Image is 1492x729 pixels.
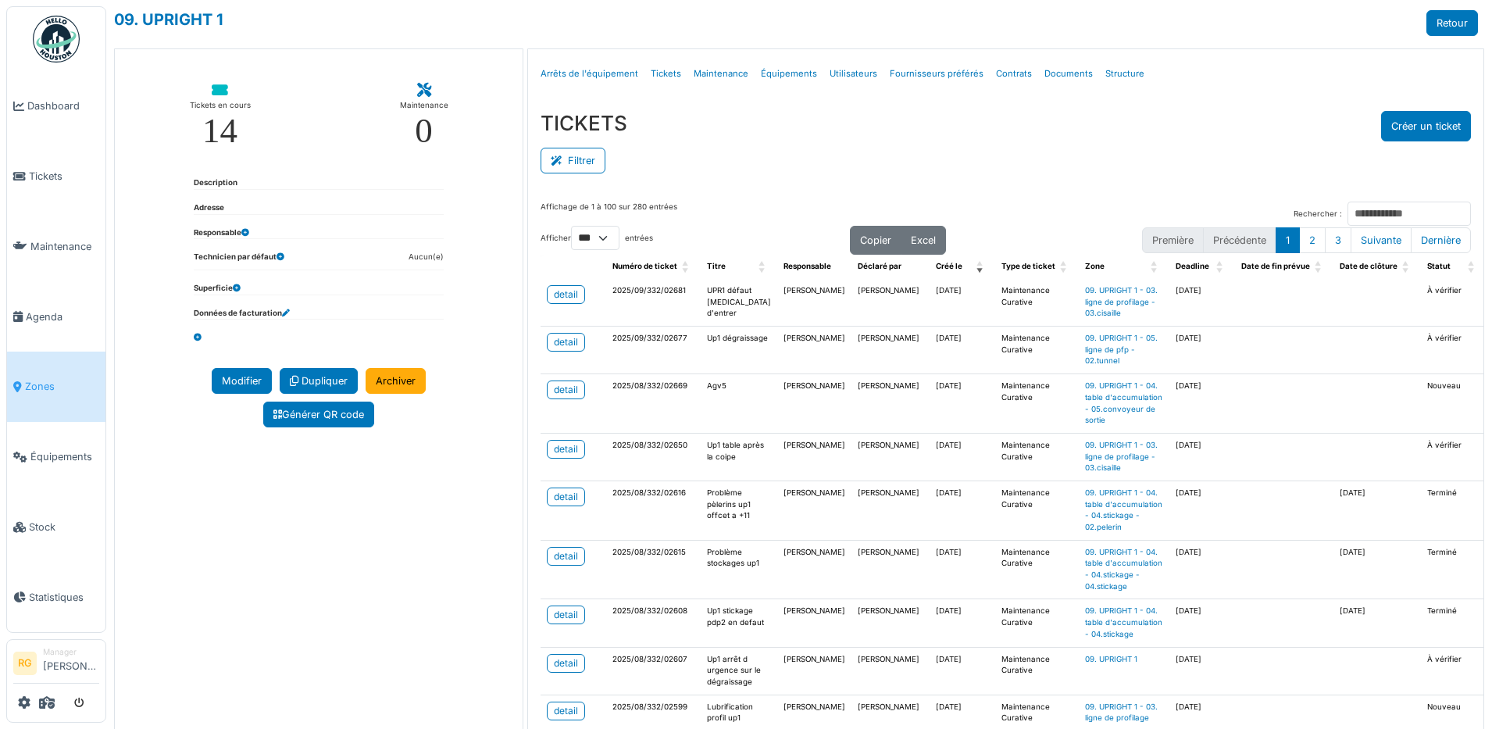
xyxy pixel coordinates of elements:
[13,652,37,675] li: RG
[194,177,237,189] dt: Description
[29,520,99,534] span: Stock
[976,255,986,279] span: Créé le: Activate to remove sorting
[547,488,585,506] a: detail
[777,433,851,481] td: [PERSON_NAME]
[554,549,578,563] div: detail
[1038,55,1099,92] a: Documents
[25,379,99,394] span: Zones
[547,440,585,459] a: detail
[7,141,105,212] a: Tickets
[777,481,851,540] td: [PERSON_NAME]
[547,285,585,304] a: detail
[1169,481,1235,540] td: [DATE]
[851,433,930,481] td: [PERSON_NAME]
[534,55,644,92] a: Arrêts de l'équipement
[1085,548,1162,591] a: 09. UPRIGHT 1 - 04. table d'accumulation - 04.stickage - 04.stickage
[990,55,1038,92] a: Contrats
[995,374,1079,434] td: Maintenance Curative
[1426,10,1478,36] a: Retour
[554,288,578,302] div: detail
[930,540,995,599] td: [DATE]
[701,279,777,327] td: UPR1 défaut [MEDICAL_DATA] d'entrer
[930,481,995,540] td: [DATE]
[1276,227,1300,253] button: 1
[547,547,585,566] a: detail
[7,352,105,422] a: Zones
[33,16,80,63] img: Badge_color-CXgf-gQk.svg
[995,599,1079,647] td: Maintenance Curative
[851,279,930,327] td: [PERSON_NAME]
[1151,255,1160,279] span: Zone: Activate to sort
[606,327,701,374] td: 2025/09/332/02677
[701,647,777,695] td: Up1 arrêt d urgence sur le dégraissage
[1333,481,1421,540] td: [DATE]
[194,283,241,295] dt: Superficie
[851,540,930,599] td: [PERSON_NAME]
[1085,381,1162,424] a: 09. UPRIGHT 1 - 04. table d'accumulation - 05.convoyeur de sortie
[701,599,777,647] td: Up1 stickage pdp2 en defaut
[701,374,777,434] td: Agv5
[1241,262,1310,270] span: Date de fin prévue
[1216,255,1226,279] span: Deadline: Activate to sort
[1085,606,1162,638] a: 09. UPRIGHT 1 - 04. table d'accumulation - 04.stickage
[901,226,946,255] button: Excel
[1421,481,1487,540] td: Terminé
[911,234,936,246] span: Excel
[1411,227,1471,253] button: Last
[1421,327,1487,374] td: À vérifier
[858,262,901,270] span: Déclaré par
[43,646,99,658] div: Manager
[777,647,851,695] td: [PERSON_NAME]
[930,374,995,434] td: [DATE]
[606,647,701,695] td: 2025/08/332/02607
[263,402,374,427] a: Générer QR code
[783,262,831,270] span: Responsable
[29,590,99,605] span: Statistiques
[541,111,627,135] h3: TICKETS
[1333,540,1421,599] td: [DATE]
[606,279,701,327] td: 2025/09/332/02681
[995,540,1079,599] td: Maintenance Curative
[1421,599,1487,647] td: Terminé
[995,481,1079,540] td: Maintenance Curative
[1169,433,1235,481] td: [DATE]
[1169,374,1235,434] td: [DATE]
[1340,262,1397,270] span: Date de clôture
[606,433,701,481] td: 2025/08/332/02650
[701,481,777,540] td: Problème pèlerins up1 offcet a +11
[387,71,461,161] a: Maintenance 0
[1315,255,1324,279] span: Date de fin prévue: Activate to sort
[1421,540,1487,599] td: Terminé
[547,606,585,624] a: detail
[777,279,851,327] td: [PERSON_NAME]
[1421,647,1487,695] td: À vérifier
[547,381,585,399] a: detail
[547,702,585,720] a: detail
[1169,279,1235,327] td: [DATE]
[194,202,224,214] dt: Adresse
[860,234,891,246] span: Copier
[400,98,448,113] div: Maintenance
[823,55,883,92] a: Utilisateurs
[1333,599,1421,647] td: [DATE]
[366,368,426,394] a: Archiver
[1176,262,1209,270] span: Deadline
[1169,599,1235,647] td: [DATE]
[194,227,249,239] dt: Responsable
[1402,255,1412,279] span: Date de clôture: Activate to sort
[554,383,578,397] div: detail
[30,239,99,254] span: Maintenance
[409,252,444,263] dd: Aucun(e)
[7,422,105,492] a: Équipements
[930,279,995,327] td: [DATE]
[13,646,99,684] a: RG Manager[PERSON_NAME]
[7,212,105,282] a: Maintenance
[541,226,653,250] label: Afficher entrées
[851,374,930,434] td: [PERSON_NAME]
[1142,227,1471,253] nav: pagination
[554,656,578,670] div: detail
[1085,262,1105,270] span: Zone
[1085,334,1158,365] a: 09. UPRIGHT 1 - 05. ligne de pfp - 02.tunnel
[851,647,930,695] td: [PERSON_NAME]
[644,55,687,92] a: Tickets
